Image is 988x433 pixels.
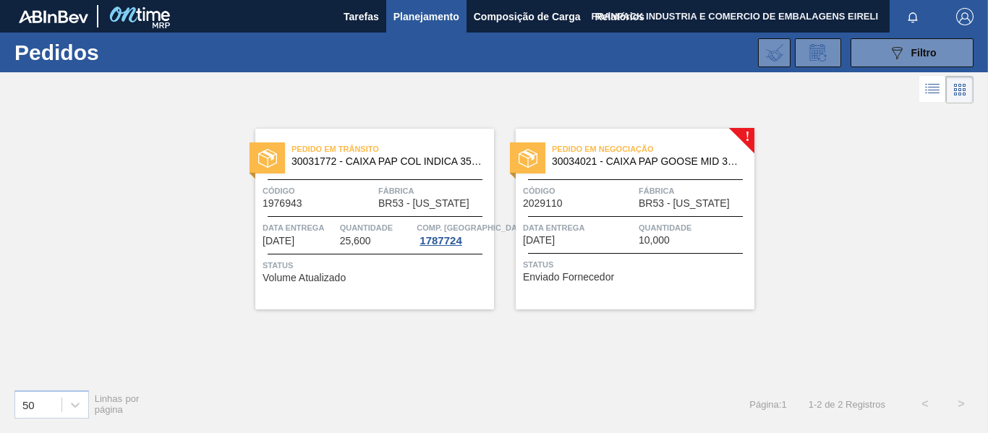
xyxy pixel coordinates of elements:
span: Linhas por página [95,393,140,415]
span: Fábrica [378,184,490,198]
span: 09/10/2025 [523,235,555,246]
span: Pedido em Negociação [552,142,754,156]
span: 1976943 [263,198,302,209]
div: Importar Negociações dos Pedidos [758,38,791,67]
span: Quantidade [340,220,414,235]
button: Notificações [890,7,936,27]
span: Filtro [911,47,937,59]
span: 30031772 - CAIXA PAP COL INDICA 350ML C8 NIV24 [291,156,482,167]
span: Tarefas [344,8,379,25]
div: 1787724 [417,235,464,246]
img: status [519,149,537,168]
span: 25,600 [340,236,371,246]
span: Fábrica [639,184,751,198]
div: Visão em Cards [946,76,974,103]
span: Volume Atualizado [263,273,346,283]
span: Data entrega [523,220,635,235]
span: 1 - 2 de 2 Registros [809,399,885,410]
span: Composição de Carga [474,8,581,25]
span: 10/07/2025 [263,236,294,246]
span: BR53 - Colorado [639,198,730,209]
img: Logout [956,8,974,25]
span: 10,000 [639,235,670,246]
span: Status [263,258,490,273]
span: Quantidade [639,220,751,235]
span: 30034021 - CAIXA PAP GOOSE MID 350ML N25 FRANP [552,156,743,167]
span: BR53 - Colorado [378,198,469,209]
img: status [258,149,277,168]
button: < [907,386,943,422]
span: Página : 1 [749,399,786,410]
button: Filtro [851,38,974,67]
span: Comp. Carga [417,220,529,235]
span: Status [523,257,751,272]
span: 2029110 [523,198,563,209]
span: Planejamento [393,8,459,25]
button: > [943,386,979,422]
span: Código [523,184,635,198]
div: 50 [22,398,35,411]
span: Código [263,184,375,198]
img: TNhmsLtSVTkK8tSr43FrP2fwEKptu5GPRR3wAAAABJRU5ErkJggg== [19,10,88,23]
div: Visão em Lista [919,76,946,103]
h1: Pedidos [14,44,217,61]
a: !statusPedido em Negociação30034021 - CAIXA PAP GOOSE MID 350ML N25 FRANPCódigo2029110FábricaBR53... [494,129,754,309]
span: Pedido em Trânsito [291,142,494,156]
a: statusPedido em Trânsito30031772 - CAIXA PAP COL INDICA 350ML C8 NIV24Código1976943FábricaBR53 - ... [234,129,494,309]
div: Solicitação de Revisão de Pedidos [795,38,841,67]
span: Data entrega [263,220,336,235]
a: Comp. [GEOGRAPHIC_DATA]1787724 [417,220,490,246]
span: Enviado Fornecedor [523,272,614,283]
